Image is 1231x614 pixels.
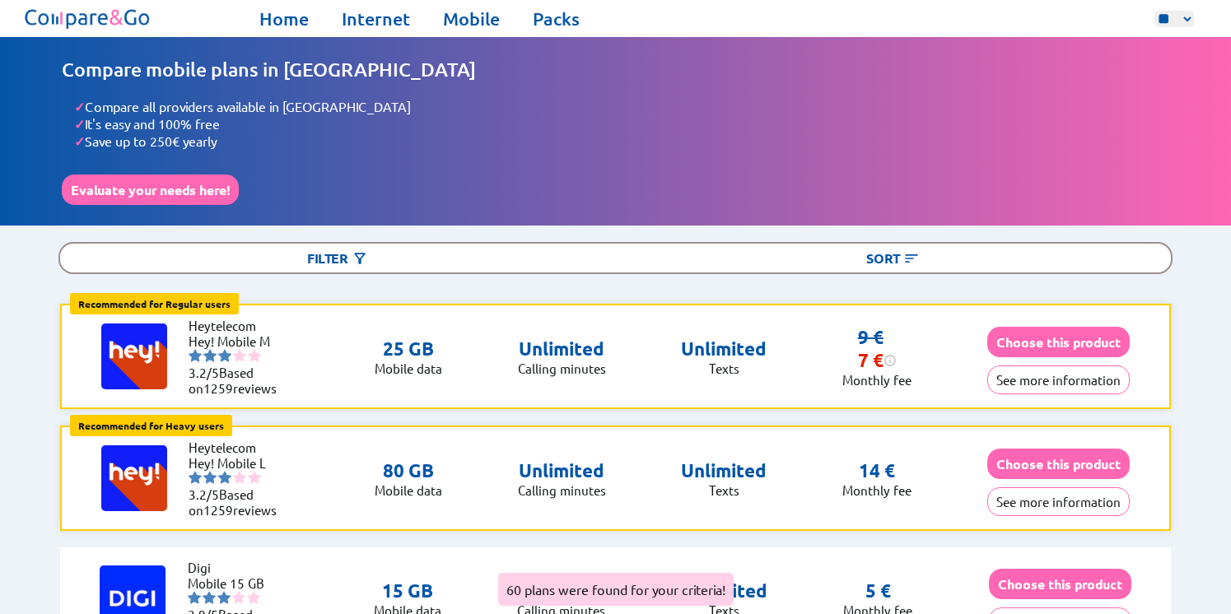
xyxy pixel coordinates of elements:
[987,334,1130,350] a: Choose this product
[203,502,233,518] span: 1259
[865,579,891,602] p: 5 €
[189,365,219,380] span: 3.2/5
[218,471,231,484] img: starnr3
[681,482,767,498] p: Texts
[189,349,202,362] img: starnr1
[189,440,287,455] li: Heytelecom
[74,115,1170,133] li: It's easy and 100% free
[74,98,1170,115] li: Compare all providers available in [GEOGRAPHIC_DATA]
[987,494,1130,509] a: See more information
[248,471,261,484] img: starnr5
[518,360,606,376] p: Calling minutes
[375,459,442,482] p: 80 GB
[498,573,734,606] div: 60 plans were found for your criteria!
[189,455,287,471] li: Hey! Mobile L
[74,133,1170,150] li: Save up to 250€ yearly
[518,459,606,482] p: Unlimited
[987,449,1130,479] button: Choose this product
[203,380,233,396] span: 1259
[443,7,500,30] a: Mobile
[903,250,920,267] img: Button open the sorting menu
[342,7,410,30] a: Internet
[987,456,1130,472] a: Choose this product
[189,365,287,396] li: Based on reviews
[859,459,895,482] p: 14 €
[203,471,217,484] img: starnr2
[681,360,767,376] p: Texts
[247,591,260,604] img: starnr5
[681,337,767,360] p: Unlimited
[987,487,1130,516] button: See more information
[60,244,616,272] div: Filter
[248,349,261,362] img: starnr5
[188,560,287,575] li: Digi
[842,482,912,498] p: Monthly fee
[74,115,85,133] span: ✓
[218,349,231,362] img: starnr3
[189,486,287,518] li: Based on reviews
[62,174,239,205] button: Evaluate your needs here!
[987,372,1130,388] a: See more information
[518,337,606,360] p: Unlimited
[842,372,912,388] p: Monthly fee
[189,471,202,484] img: starnr1
[989,569,1131,599] button: Choose this product
[189,318,287,333] li: Heytelecom
[884,354,897,367] img: information
[375,360,442,376] p: Mobile data
[989,576,1131,592] a: Choose this product
[374,579,441,602] p: 15 GB
[101,323,167,389] img: Logo of Heytelecom
[375,337,442,360] p: 25 GB
[615,244,1171,272] div: Sort
[62,58,1170,81] h1: Compare mobile plans in [GEOGRAPHIC_DATA]
[188,591,201,604] img: starnr1
[217,591,231,604] img: starnr3
[101,445,167,511] img: Logo of Heytelecom
[233,471,246,484] img: starnr4
[681,459,767,482] p: Unlimited
[375,482,442,498] p: Mobile data
[74,133,85,150] span: ✓
[233,349,246,362] img: starnr4
[518,482,606,498] p: Calling minutes
[533,7,580,30] a: Packs
[78,297,231,310] b: Recommended for Regular users
[987,365,1130,394] button: See more information
[203,349,217,362] img: starnr2
[352,250,368,267] img: Button open the filtering menu
[74,98,85,115] span: ✓
[189,333,287,349] li: Hey! Mobile M
[78,419,224,432] b: Recommended for Heavy users
[189,486,219,502] span: 3.2/5
[203,591,216,604] img: starnr2
[259,7,309,30] a: Home
[188,575,287,591] li: Mobile 15 GB
[987,327,1130,357] button: Choose this product
[232,591,245,604] img: starnr4
[21,4,154,33] img: Logo of Compare&Go
[858,326,884,348] s: 9 €
[858,349,897,372] div: 7 €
